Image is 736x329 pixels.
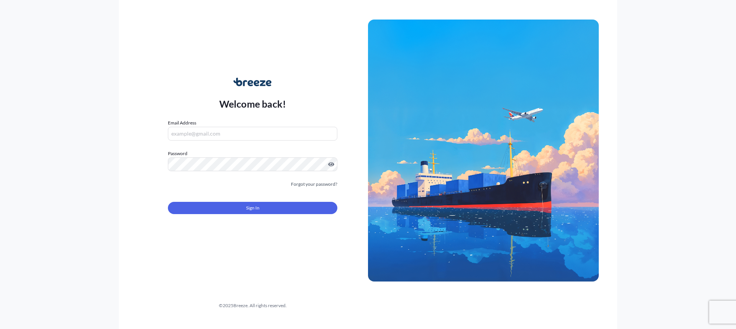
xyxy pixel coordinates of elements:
img: Ship illustration [368,20,599,282]
label: Email Address [168,119,196,127]
label: Password [168,150,337,157]
input: example@gmail.com [168,127,337,141]
span: Sign In [246,204,260,212]
div: © 2025 Breeze. All rights reserved. [137,302,368,309]
p: Welcome back! [219,98,286,110]
button: Show password [328,161,334,167]
a: Forgot your password? [291,180,337,188]
button: Sign In [168,202,337,214]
